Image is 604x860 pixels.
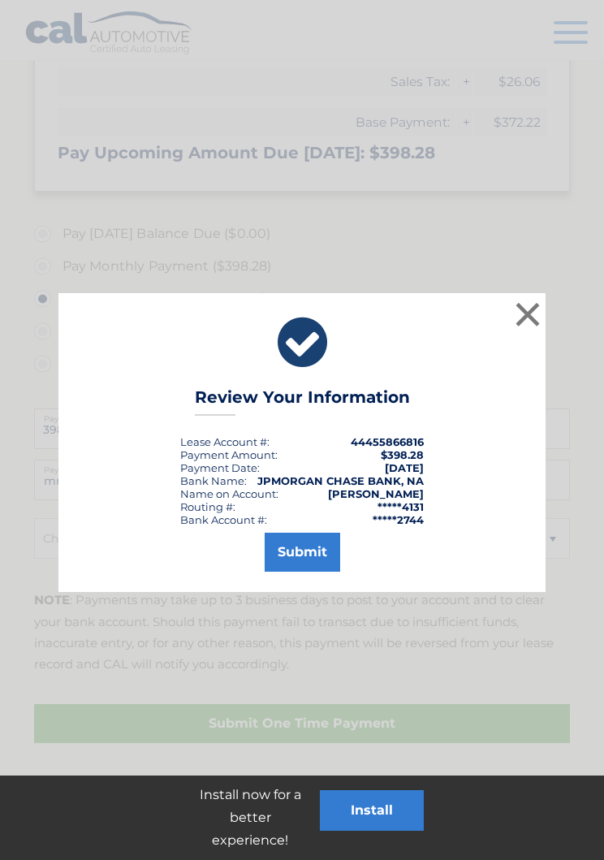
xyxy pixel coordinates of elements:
span: $398.28 [381,448,424,461]
strong: [PERSON_NAME] [328,487,424,500]
div: Payment Amount: [180,448,278,461]
div: : [180,461,260,474]
span: [DATE] [385,461,424,474]
div: Bank Account #: [180,513,267,526]
div: Name on Account: [180,487,278,500]
button: × [511,298,544,331]
button: Submit [265,533,340,572]
button: Install [320,790,424,831]
strong: JPMORGAN CHASE BANK, NA [257,474,424,487]
div: Bank Name: [180,474,247,487]
div: Lease Account #: [180,435,270,448]
strong: 44455866816 [351,435,424,448]
h3: Review Your Information [195,387,410,416]
div: Routing #: [180,500,235,513]
span: Payment Date [180,461,257,474]
p: Install now for a better experience! [180,784,320,852]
